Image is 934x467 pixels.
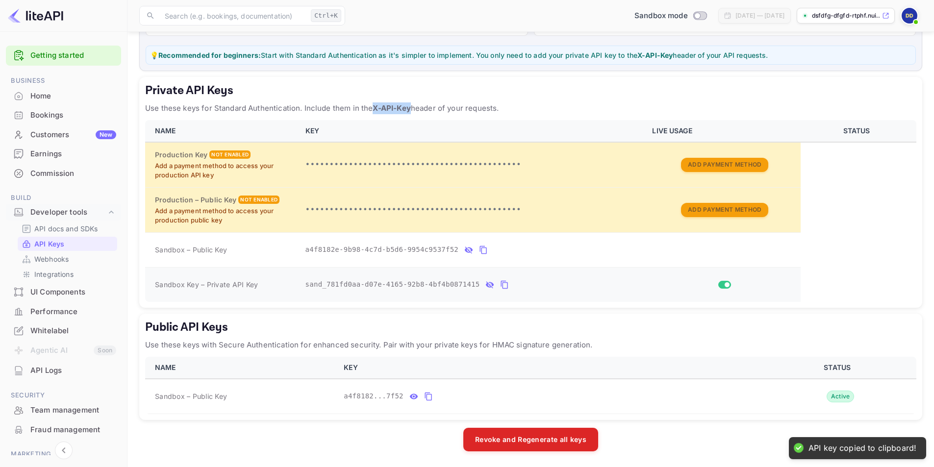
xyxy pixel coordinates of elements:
a: Home [6,87,121,105]
th: LIVE USAGE [646,120,801,142]
a: API Keys [22,239,113,249]
div: Not enabled [238,196,279,204]
h5: Public API Keys [145,320,916,335]
p: Use these keys for Standard Authentication. Include them in the header of your requests. [145,102,916,114]
img: dsfdfg dfgfd [902,8,917,24]
div: Bookings [30,110,116,121]
a: Add Payment Method [681,160,768,168]
a: Whitelabel [6,321,121,340]
a: CustomersNew [6,125,121,144]
button: Revoke and Regenerate all keys [463,428,598,451]
div: Customers [30,129,116,141]
input: Search (e.g. bookings, documentation) [159,6,307,25]
div: Getting started [6,46,121,66]
a: Team management [6,401,121,419]
span: a4f8182e-9b98-4c7d-b5d6-9954c9537f52 [305,245,458,255]
a: Getting started [30,50,116,61]
a: UI Components [6,283,121,301]
div: Not enabled [209,150,251,159]
div: CustomersNew [6,125,121,145]
p: API Keys [34,239,64,249]
th: KEY [300,120,647,142]
h6: Production Key [155,149,207,160]
div: Commission [6,164,121,183]
span: Security [6,390,121,401]
a: Bookings [6,106,121,124]
strong: X-API-Key [373,103,410,113]
div: New [96,130,116,139]
div: Developer tools [6,204,121,221]
p: Webhooks [34,254,69,264]
div: API Keys [18,237,117,251]
div: [DATE] — [DATE] [735,11,784,20]
p: dsfdfg-dfgfd-rtphf.nui... [812,11,880,20]
a: API Logs [6,361,121,379]
div: API key copied to clipboard! [808,443,916,453]
div: Bookings [6,106,121,125]
button: Add Payment Method [681,158,768,172]
a: Performance [6,302,121,320]
span: Sandbox – Public Key [155,245,227,255]
span: Sandbox Key – Private API Key [155,280,258,289]
div: Commission [30,168,116,179]
span: Sandbox mode [634,10,688,22]
a: Fraud management [6,420,121,439]
th: NAME [145,357,338,379]
div: Performance [30,306,116,318]
div: UI Components [30,287,116,298]
div: Webhooks [18,252,117,266]
div: Fraud management [30,424,116,436]
p: Integrations [34,269,74,279]
th: KEY [338,357,762,379]
a: Add Payment Method [681,205,768,213]
span: sand_781fd0aa-d07e-4165-92b8-4bf4b0871415 [305,279,480,290]
div: Whitelabel [30,325,116,337]
h6: Production – Public Key [155,195,236,205]
a: Commission [6,164,121,182]
div: Switch to Production mode [631,10,710,22]
h5: Private API Keys [145,83,916,98]
div: Home [30,91,116,102]
div: Fraud management [6,420,121,440]
div: Developer tools [30,207,106,218]
p: Use these keys with Secure Authentication for enhanced security. Pair with your private keys for ... [145,339,916,351]
div: API Logs [30,365,116,376]
th: STATUS [762,357,916,379]
div: Active [827,391,855,402]
span: Sandbox – Public Key [155,391,227,401]
a: Webhooks [22,254,113,264]
p: ••••••••••••••••••••••••••••••••••••••••••••• [305,204,641,216]
p: 💡 Start with Standard Authentication as it's simpler to implement. You only need to add your priv... [150,50,911,60]
a: Earnings [6,145,121,163]
div: Whitelabel [6,321,121,341]
th: STATUS [801,120,916,142]
span: Build [6,193,121,203]
p: API docs and SDKs [34,223,98,234]
img: LiteAPI logo [8,8,63,24]
div: Earnings [30,148,116,160]
p: ••••••••••••••••••••••••••••••••••••••••••••• [305,159,641,171]
a: Integrations [22,269,113,279]
p: Add a payment method to access your production API key [155,161,294,180]
div: Performance [6,302,121,321]
div: Earnings [6,145,121,164]
p: Add a payment method to access your production public key [155,206,294,225]
div: Team management [6,401,121,420]
button: Collapse navigation [55,442,73,459]
div: UI Components [6,283,121,302]
a: API docs and SDKs [22,223,113,234]
span: Business [6,75,121,86]
div: API docs and SDKs [18,221,117,236]
strong: Recommended for beginners: [158,51,261,59]
div: API Logs [6,361,121,380]
span: a4f8182...7f52 [344,391,404,401]
button: Add Payment Method [681,203,768,217]
table: private api keys table [145,120,916,302]
strong: X-API-Key [637,51,673,59]
div: Ctrl+K [311,9,341,22]
table: public api keys table [145,357,916,414]
div: Team management [30,405,116,416]
div: Home [6,87,121,106]
th: NAME [145,120,300,142]
div: Integrations [18,267,117,281]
